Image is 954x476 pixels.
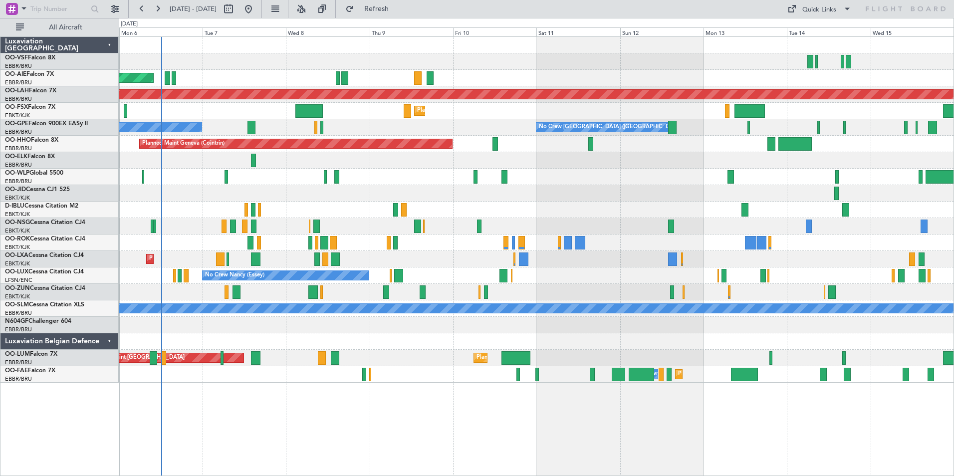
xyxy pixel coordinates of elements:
[536,27,620,36] div: Sat 11
[678,367,765,382] div: Planned Maint Melsbroek Air Base
[802,5,836,15] div: Quick Links
[5,351,30,357] span: OO-LUM
[5,187,70,193] a: OO-JIDCessna CJ1 525
[5,293,30,300] a: EBKT/KJK
[5,351,57,357] a: OO-LUMFalcon 7X
[341,1,401,17] button: Refresh
[704,27,787,36] div: Mon 13
[5,285,85,291] a: OO-ZUNCessna Citation CJ4
[5,203,78,209] a: D-IBLUCessna Citation M2
[11,19,108,35] button: All Aircraft
[5,55,28,61] span: OO-VSF
[5,318,28,324] span: N604GF
[620,27,704,36] div: Sun 12
[5,302,29,308] span: OO-SLM
[5,121,28,127] span: OO-GPE
[5,121,88,127] a: OO-GPEFalcon 900EX EASy II
[5,252,28,258] span: OO-LXA
[97,350,185,365] div: AOG Maint [GEOGRAPHIC_DATA]
[5,375,32,383] a: EBBR/BRU
[5,260,30,267] a: EBKT/KJK
[119,27,203,36] div: Mon 6
[5,252,84,258] a: OO-LXACessna Citation CJ4
[5,368,55,374] a: OO-FAEFalcon 7X
[370,27,453,36] div: Thu 9
[5,170,29,176] span: OO-WLP
[5,211,30,218] a: EBKT/KJK
[5,154,55,160] a: OO-ELKFalcon 8X
[5,302,84,308] a: OO-SLMCessna Citation XLS
[5,309,32,317] a: EBBR/BRU
[5,88,29,94] span: OO-LAH
[5,236,85,242] a: OO-ROKCessna Citation CJ4
[5,112,30,119] a: EBKT/KJK
[5,104,28,110] span: OO-FSX
[5,318,71,324] a: N604GFChallenger 604
[5,236,30,242] span: OO-ROK
[5,276,32,284] a: LFSN/ENC
[5,128,32,136] a: EBBR/BRU
[5,71,26,77] span: OO-AIE
[286,27,369,36] div: Wed 8
[5,285,30,291] span: OO-ZUN
[5,95,32,103] a: EBBR/BRU
[5,269,84,275] a: OO-LUXCessna Citation CJ4
[142,136,225,151] div: Planned Maint Geneva (Cointrin)
[149,251,265,266] div: Planned Maint Kortrijk-[GEOGRAPHIC_DATA]
[5,368,28,374] span: OO-FAE
[5,62,32,70] a: EBBR/BRU
[417,103,533,118] div: Planned Maint Kortrijk-[GEOGRAPHIC_DATA]
[5,137,31,143] span: OO-HHO
[30,1,88,16] input: Trip Number
[203,27,286,36] div: Tue 7
[477,350,657,365] div: Planned Maint [GEOGRAPHIC_DATA] ([GEOGRAPHIC_DATA] National)
[5,154,27,160] span: OO-ELK
[5,161,32,169] a: EBBR/BRU
[5,220,85,226] a: OO-NSGCessna Citation CJ4
[5,104,55,110] a: OO-FSXFalcon 7X
[205,268,264,283] div: No Crew Nancy (Essey)
[782,1,856,17] button: Quick Links
[5,55,55,61] a: OO-VSFFalcon 8X
[5,359,32,366] a: EBBR/BRU
[170,4,217,13] span: [DATE] - [DATE]
[5,178,32,185] a: EBBR/BRU
[871,27,954,36] div: Wed 15
[5,227,30,235] a: EBKT/KJK
[5,71,54,77] a: OO-AIEFalcon 7X
[5,203,24,209] span: D-IBLU
[5,137,58,143] a: OO-HHOFalcon 8X
[453,27,536,36] div: Fri 10
[5,145,32,152] a: EBBR/BRU
[356,5,398,12] span: Refresh
[5,170,63,176] a: OO-WLPGlobal 5500
[5,194,30,202] a: EBKT/KJK
[5,326,32,333] a: EBBR/BRU
[787,27,870,36] div: Tue 14
[5,187,26,193] span: OO-JID
[5,88,56,94] a: OO-LAHFalcon 7X
[539,120,706,135] div: No Crew [GEOGRAPHIC_DATA] ([GEOGRAPHIC_DATA] National)
[5,269,28,275] span: OO-LUX
[121,20,138,28] div: [DATE]
[5,220,30,226] span: OO-NSG
[5,243,30,251] a: EBKT/KJK
[5,79,32,86] a: EBBR/BRU
[26,24,105,31] span: All Aircraft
